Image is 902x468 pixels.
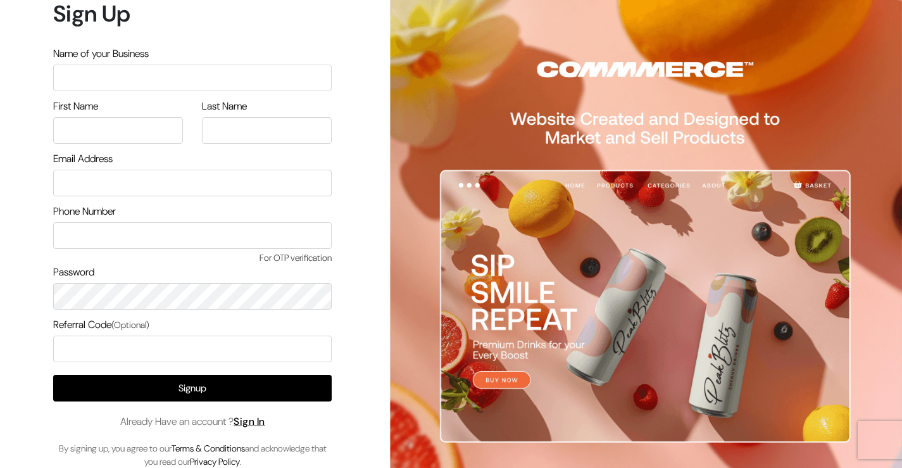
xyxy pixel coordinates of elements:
[53,46,149,61] label: Name of your Business
[53,151,113,167] label: Email Address
[53,375,332,402] button: Signup
[234,415,265,428] a: Sign In
[53,265,94,280] label: Password
[120,414,265,429] span: Already Have an account ?
[190,456,240,467] a: Privacy Policy
[53,99,98,114] label: First Name
[53,204,116,219] label: Phone Number
[111,319,149,331] span: (Optional)
[202,99,247,114] label: Last Name
[53,317,149,332] label: Referral Code
[53,251,332,265] span: For OTP verification
[172,443,245,454] a: Terms & Conditions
